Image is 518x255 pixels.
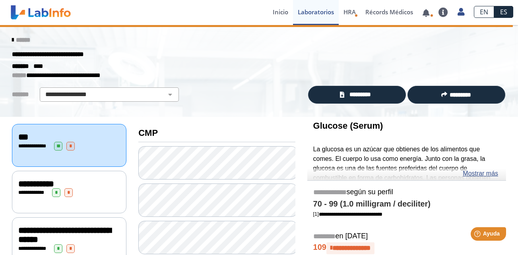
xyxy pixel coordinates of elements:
b: Glucose (Serum) [313,121,383,131]
h4: 109 [313,242,500,254]
a: Mostrar más [463,169,498,178]
h5: en [DATE] [313,232,500,241]
p: La glucosa es un azúcar que obtienes de los alimentos que comes. El cuerpo lo usa como energía. J... [313,145,500,230]
h4: 70 - 99 (1.0 milligram / deciliter) [313,199,500,209]
iframe: Help widget launcher [447,224,509,246]
a: [1] [313,211,382,217]
b: CMP [138,128,158,138]
a: EN [474,6,494,18]
a: ES [494,6,513,18]
h5: según su perfil [313,188,500,197]
span: HRA [343,8,356,16]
